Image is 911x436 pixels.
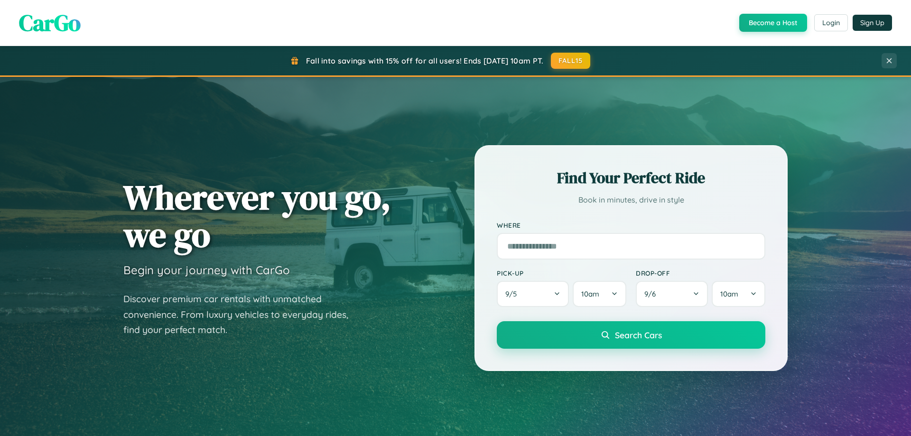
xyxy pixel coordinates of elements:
[739,14,807,32] button: Become a Host
[123,263,290,277] h3: Begin your journey with CarGo
[636,269,765,277] label: Drop-off
[853,15,892,31] button: Sign Up
[615,330,662,340] span: Search Cars
[720,289,738,298] span: 10am
[551,53,591,69] button: FALL15
[636,281,708,307] button: 9/6
[497,281,569,307] button: 9/5
[573,281,626,307] button: 10am
[712,281,765,307] button: 10am
[497,193,765,207] p: Book in minutes, drive in style
[505,289,521,298] span: 9 / 5
[497,221,765,229] label: Where
[123,178,391,253] h1: Wherever you go, we go
[123,291,361,338] p: Discover premium car rentals with unmatched convenience. From luxury vehicles to everyday rides, ...
[497,321,765,349] button: Search Cars
[814,14,848,31] button: Login
[644,289,660,298] span: 9 / 6
[581,289,599,298] span: 10am
[306,56,544,65] span: Fall into savings with 15% off for all users! Ends [DATE] 10am PT.
[497,269,626,277] label: Pick-up
[19,7,81,38] span: CarGo
[497,167,765,188] h2: Find Your Perfect Ride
